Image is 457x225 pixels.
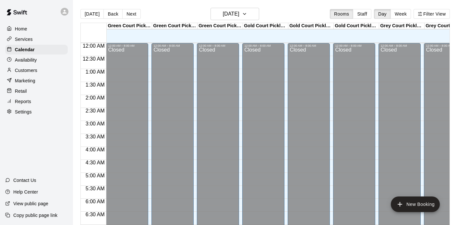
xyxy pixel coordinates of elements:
[15,98,31,105] p: Reports
[15,46,35,53] p: Calendar
[152,23,198,29] div: Green Court Pickleball #2
[122,9,140,19] button: Next
[84,134,106,139] span: 3:30 AM
[223,9,239,18] h6: [DATE]
[84,212,106,217] span: 6:30 AM
[379,23,425,29] div: Grey Court Pickleball #1
[353,9,371,19] button: Staff
[244,44,283,47] div: 12:00 AM – 8:00 AM
[15,36,33,42] p: Services
[391,9,411,19] button: Week
[5,55,68,65] a: Availability
[15,77,35,84] p: Marketing
[5,86,68,96] a: Retail
[5,24,68,34] a: Home
[15,57,37,63] p: Availability
[81,56,106,62] span: 12:30 AM
[15,67,37,74] p: Customers
[84,95,106,101] span: 2:00 AM
[210,8,259,20] button: [DATE]
[5,45,68,54] a: Calendar
[5,97,68,106] a: Reports
[13,200,48,207] p: View public page
[243,23,288,29] div: Gold Court Pickleball #1
[15,26,27,32] p: Home
[330,9,353,19] button: Rooms
[5,76,68,86] a: Marketing
[84,147,106,152] span: 4:00 AM
[290,44,328,47] div: 12:00 AM – 8:00 AM
[380,44,419,47] div: 12:00 AM – 8:00 AM
[374,9,391,19] button: Day
[84,160,106,165] span: 4:30 AM
[5,65,68,75] a: Customers
[335,44,373,47] div: 12:00 AM – 8:00 AM
[199,44,237,47] div: 12:00 AM – 8:00 AM
[84,69,106,75] span: 1:00 AM
[84,108,106,113] span: 2:30 AM
[84,82,106,88] span: 1:30 AM
[15,88,27,94] p: Retail
[84,199,106,204] span: 6:00 AM
[288,23,334,29] div: Gold Court Pickleball #2
[15,109,32,115] p: Settings
[5,34,68,44] a: Services
[81,43,106,49] span: 12:00 AM
[391,196,440,212] button: add
[13,189,38,195] p: Help Center
[84,173,106,178] span: 5:00 AM
[153,44,192,47] div: 12:00 AM – 8:00 AM
[84,121,106,126] span: 3:00 AM
[80,9,104,19] button: [DATE]
[198,23,243,29] div: Green Court Pickleball #3
[13,177,36,184] p: Contact Us
[414,9,450,19] button: Filter View
[334,23,379,29] div: Gold Court Pickleball #3
[103,9,123,19] button: Back
[13,212,57,219] p: Copy public page link
[108,44,146,47] div: 12:00 AM – 8:00 AM
[107,23,152,29] div: Green Court Pickleball #1
[84,186,106,191] span: 5:30 AM
[5,107,68,117] a: Settings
